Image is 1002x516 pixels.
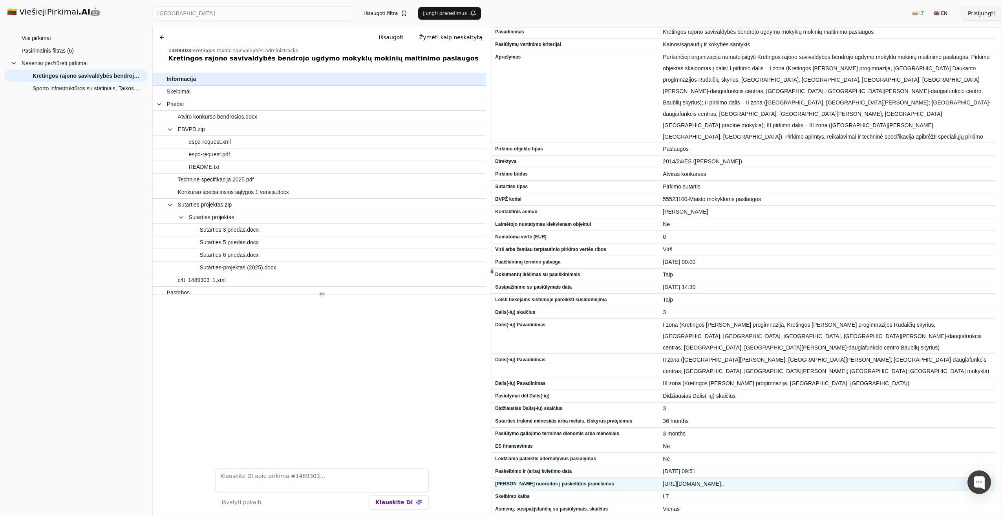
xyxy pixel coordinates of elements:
[663,143,992,155] span: Paslaugos
[663,39,992,50] span: Kainos/sąnaudų ir kokybės santykis
[418,7,481,20] button: Įjungti pranešimus
[663,282,992,293] span: [DATE] 14:30
[495,390,656,402] span: Pasiūlymai dėl Dalis(-ių)
[360,7,412,20] button: Išsaugoti filtrą
[663,156,992,167] span: 2014/24/ES ([PERSON_NAME])
[663,378,992,389] span: III zona (Kretingos [PERSON_NAME] progimnazija, [GEOGRAPHIC_DATA]. [GEOGRAPHIC_DATA])
[495,156,656,167] span: Direktyva
[663,466,992,477] span: [DATE] 09:51
[663,403,992,414] span: 3
[167,99,184,110] span: Priedai
[495,478,656,490] span: [PERSON_NAME] nuorodos į paskelbtus pranešimus
[189,212,234,223] span: Sutarties projektas
[495,378,656,389] span: Dalis(-ių) Pavadinimas
[495,354,656,366] span: Dalis(-ių) Pavadinimas
[189,149,230,160] span: espd-request.pdf
[167,73,196,85] span: Informacija
[663,219,992,230] span: Ne
[663,428,992,439] span: 3 months
[33,70,140,82] span: Kretingos rajono savivaldybės bendrojo ugdymo mokyklų mokinių maitinimo paslaugos
[663,478,992,490] span: [URL][DOMAIN_NAME]..
[167,86,191,97] span: Skelbimai
[663,441,992,452] span: Ne
[495,441,656,452] span: ES finansavimas
[167,287,190,298] span: Pastabos
[33,82,140,94] span: Sporto infrastruktūros su statiniais, Taikos g. 4, Salantai, [GEOGRAPHIC_DATA], projekto parengim...
[22,32,51,44] span: Visi pirkimai
[663,319,992,353] span: I zona (Kretingos [PERSON_NAME] progimnazija, Kretingos [PERSON_NAME] progimnazijos Rūdaičių skyr...
[495,194,656,205] span: BVPŽ kodai
[178,274,226,286] span: c4t_1489303_1.xml
[663,307,992,318] span: 3
[178,187,289,198] span: Konkurso specialiosios sąlygos 1 versija.docx
[495,231,656,243] span: Numatoma vertė (EUR)
[962,6,1001,20] button: Prisijungti
[663,390,992,402] span: Didžiausias Dalis(-ių) skaičius
[663,453,992,465] span: Ne
[495,294,656,306] span: Leisti tiekėjams sistemoje pareikšti susidomėjimą
[22,57,88,69] span: Neseniai peržiūrėti pirkimai
[663,51,992,154] span: Perkančioji organizacija numato įsigyti Kretingos rajono savivaldybės bendrojo ugdymo mokyklų mok...
[495,206,656,218] span: Kontaktinis asmuo
[663,269,992,280] span: Taip
[495,466,656,477] span: Paskelbimo ir (arba) kvietimo data
[178,174,254,185] span: Techninė specifikacija 2025.pdf
[178,124,205,135] span: EBVPD.zip
[495,307,656,318] span: Dalis(-ių) skaičius
[495,415,656,427] span: Sutarties trukmė mėnesiais arba metais, išskyrus pratęsimus
[495,244,656,255] span: Virš arba žemiau tarptautinio pirkimo vertės ribos
[168,48,489,54] div: -
[168,48,191,53] span: 1489303
[663,26,992,38] span: Kretingos rajono savivaldybės bendrojo ugdymo mokyklų mokinių maitinimo paslaugos
[200,249,259,261] span: Sutarties 6 priedas.docx
[495,491,656,502] span: Skelbimo kalba
[495,168,656,180] span: Pirkimo būdas
[495,403,656,414] span: Didžiausias Dalis(-ių) skaičius
[168,54,489,63] div: Kretingos rajono savivaldybės bendrojo ugdymo mokyklų mokinių maitinimo paslaugos
[663,491,992,502] span: LT
[495,51,656,63] span: Aprašymas
[663,231,992,243] span: 0
[495,269,656,280] span: Dokumentų įkėlimas su paaiškinimais
[929,7,952,20] button: 🇬🇧 EN
[495,181,656,192] span: Sutarties tipas
[200,237,259,248] span: Sutarties 5 priedas.docx
[495,143,656,155] span: Pirkimo objekto tipas
[495,453,656,465] span: Leidžiama pateiktis alternatyvius pasiūlymus
[193,48,298,53] span: Kretingos rajono savivaldybės administracija
[663,503,992,515] span: Vienas
[413,30,489,44] button: Žymėti kaip neskaitytą
[373,30,410,44] button: Išsaugoti
[663,354,992,377] span: II zona ([GEOGRAPHIC_DATA][PERSON_NAME], [GEOGRAPHIC_DATA][PERSON_NAME]; [GEOGRAPHIC_DATA]-daugia...
[152,6,353,20] input: Greita paieška...
[189,136,231,148] span: espd-request.xml
[178,111,257,123] span: Atviro konkurso bendrosios.docx
[663,244,992,255] span: Virš
[178,199,232,210] span: Sutarties projektas.zip
[663,206,992,218] span: [PERSON_NAME]
[663,294,992,306] span: Taip
[495,26,656,38] span: Pavadinimas
[79,7,91,16] strong: .AI
[663,168,992,180] span: Atviras konkursas
[495,503,656,515] span: Asmenų, susipažįstančių su pasiūlymais, skaičius
[663,415,992,427] span: 36 months
[200,224,259,236] span: Sutarties 3 priedas.docx
[495,319,656,331] span: Dalis(-ių) Pavadinimas
[663,181,992,192] span: Pirkimo sutartis
[495,256,656,268] span: Paaiškinimų termino pabaiga
[495,282,656,293] span: Susipažinimo su pasiūlymais data
[189,161,220,173] span: README.txt
[495,428,656,439] span: Pasiūlymo galiojimo terminas dienomis arba mėnesiais
[369,495,429,509] button: Klauskite DI
[495,39,656,50] span: Pasiūlymų vertinimo kriterijai
[495,219,656,230] span: Laimėtojo nustatymas kiekvienam objektui
[200,262,276,273] span: Sutarties-projektas (2025).docx
[663,194,992,205] span: 55523100-Maisto mokykloms paslaugos
[22,45,74,57] span: Pasirinktinis filtras (6)
[663,256,992,268] span: [DATE] 00:00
